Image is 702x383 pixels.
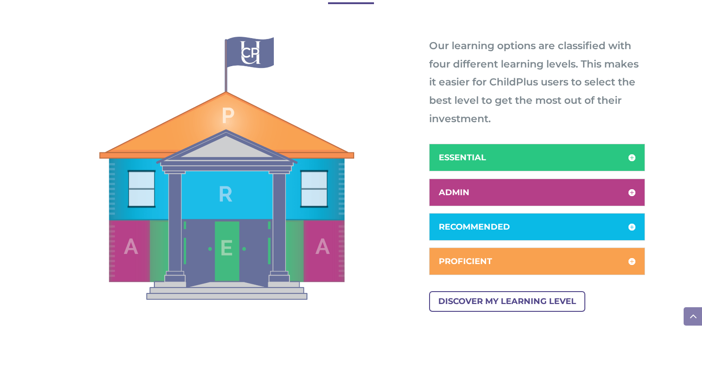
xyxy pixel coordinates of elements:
a: DISCOVER MY LEARNING LEVEL [429,291,585,312]
h5: PROFICIENT [439,257,635,265]
h5: ESSENTIAL [439,153,635,162]
h5: ADMIN [439,188,635,197]
h5: RECOMMENDED [439,223,635,231]
p: Our learning options are classified with four different learning levels. This makes it easier for... [429,37,645,128]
